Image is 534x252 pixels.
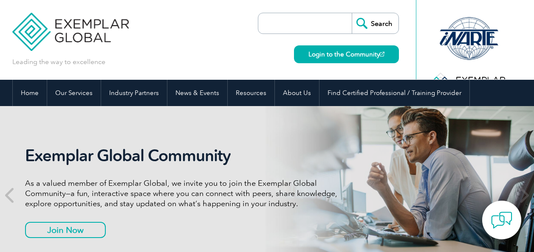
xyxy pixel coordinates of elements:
[491,210,512,231] img: contact-chat.png
[101,80,167,106] a: Industry Partners
[228,80,274,106] a: Resources
[25,178,344,209] p: As a valued member of Exemplar Global, we invite you to join the Exemplar Global Community—a fun,...
[12,57,105,67] p: Leading the way to excellence
[25,222,106,238] a: Join Now
[380,52,384,56] img: open_square.png
[352,13,398,34] input: Search
[47,80,101,106] a: Our Services
[275,80,319,106] a: About Us
[294,45,399,63] a: Login to the Community
[167,80,227,106] a: News & Events
[319,80,469,106] a: Find Certified Professional / Training Provider
[25,146,344,165] h2: Exemplar Global Community
[13,80,47,106] a: Home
